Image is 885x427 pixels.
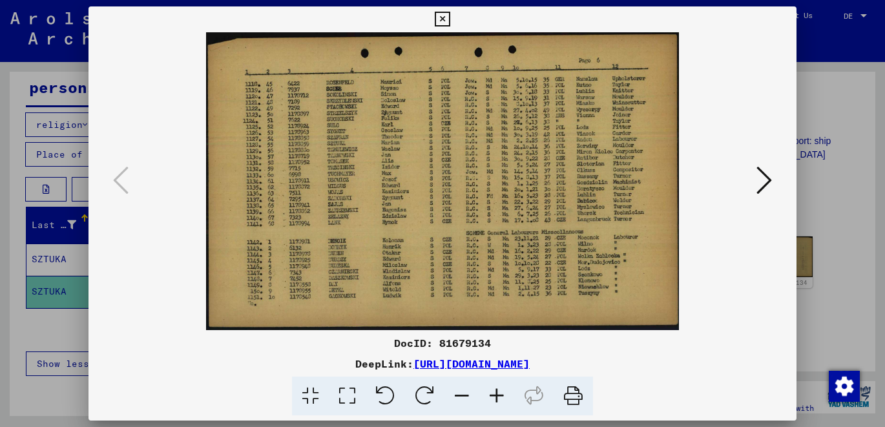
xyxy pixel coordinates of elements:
font: DeepLink: [355,357,413,370]
img: 001.jpg [132,32,753,330]
font: DocID: 81679134 [394,337,491,349]
a: [URL][DOMAIN_NAME] [413,357,530,370]
img: Change consent [829,371,860,402]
